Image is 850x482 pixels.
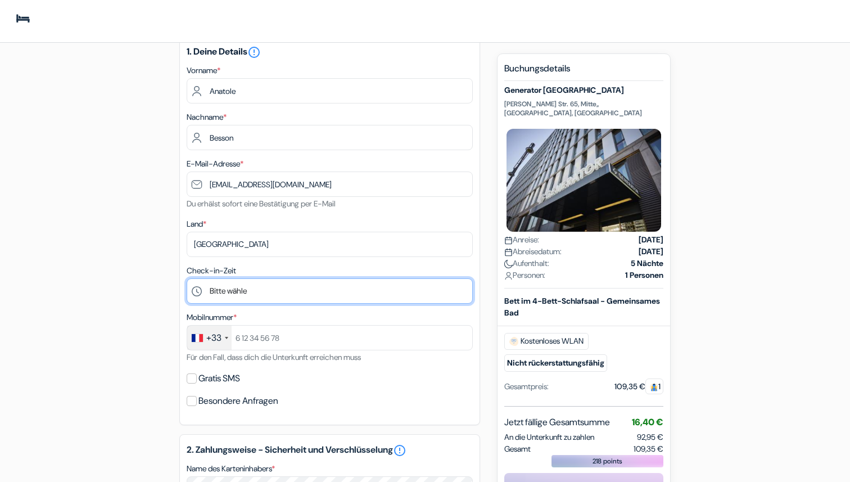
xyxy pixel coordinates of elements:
label: Nachname [187,111,227,123]
small: Für den Fall, dass dich die Unterkunft erreichen muss [187,352,361,362]
strong: [DATE] [639,234,663,246]
a: error_outline [247,46,261,57]
strong: 1 Personen [625,269,663,281]
h5: 1. Deine Details [187,46,473,59]
span: An die Unterkunft zu zahlen [504,431,594,443]
div: France: +33 [187,326,232,350]
span: Abreisedatum: [504,246,562,258]
input: E-Mail-Adresse eingeben [187,172,473,197]
i: error_outline [247,46,261,59]
label: E-Mail-Adresse [187,158,243,170]
input: Vornamen eingeben [187,78,473,103]
a: error_outline [393,444,406,457]
img: moon.svg [504,260,513,268]
span: Gesamt [504,443,531,455]
span: 16,40 € [632,416,663,428]
label: Vorname [187,65,220,76]
img: free_wifi.svg [509,337,518,346]
p: [PERSON_NAME] Str. 65, Mitte,, [GEOGRAPHIC_DATA], [GEOGRAPHIC_DATA] [504,100,663,118]
label: Mobilnummer [187,312,237,323]
img: calendar.svg [504,236,513,245]
h5: Generator [GEOGRAPHIC_DATA] [504,85,663,95]
label: Check-in-Zeit [187,265,236,277]
small: Du erhälst sofort eine Bestätigung per E-Mail [187,199,336,209]
div: Gesamtpreis: [504,381,549,393]
span: 109,35 € [634,443,663,455]
img: Jugendherbergen.com [13,9,148,33]
h5: Buchungsdetails [504,63,663,81]
div: 109,35 € [614,381,663,393]
div: +33 [206,331,221,345]
span: Aufenthalt: [504,258,549,269]
span: 92,95 € [637,432,663,442]
img: user_icon.svg [504,272,513,280]
span: Personen: [504,269,545,281]
input: 6 12 34 56 78 [187,325,473,350]
span: Jetzt fällige Gesamtsumme [504,416,610,429]
label: Name des Karteninhabers [187,463,275,475]
strong: 5 Nächte [631,258,663,269]
b: Bett im 4-Bett-Schlafsaal - Gemeinsames Bad [504,296,660,318]
label: Land [187,218,206,230]
label: Gratis SMS [198,371,240,386]
h5: 2. Zahlungsweise - Sicherheit und Verschlüsselung [187,444,473,457]
img: guest.svg [650,383,658,391]
span: Kostenloses WLAN [504,333,589,350]
img: calendar.svg [504,248,513,256]
strong: [DATE] [639,246,663,258]
input: Nachnamen eingeben [187,125,473,150]
small: Nicht rückerstattungsfähig [504,354,607,372]
span: Anreise: [504,234,539,246]
span: 1 [645,379,663,394]
span: 218 points [593,456,622,466]
label: Besondere Anfragen [198,393,278,409]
